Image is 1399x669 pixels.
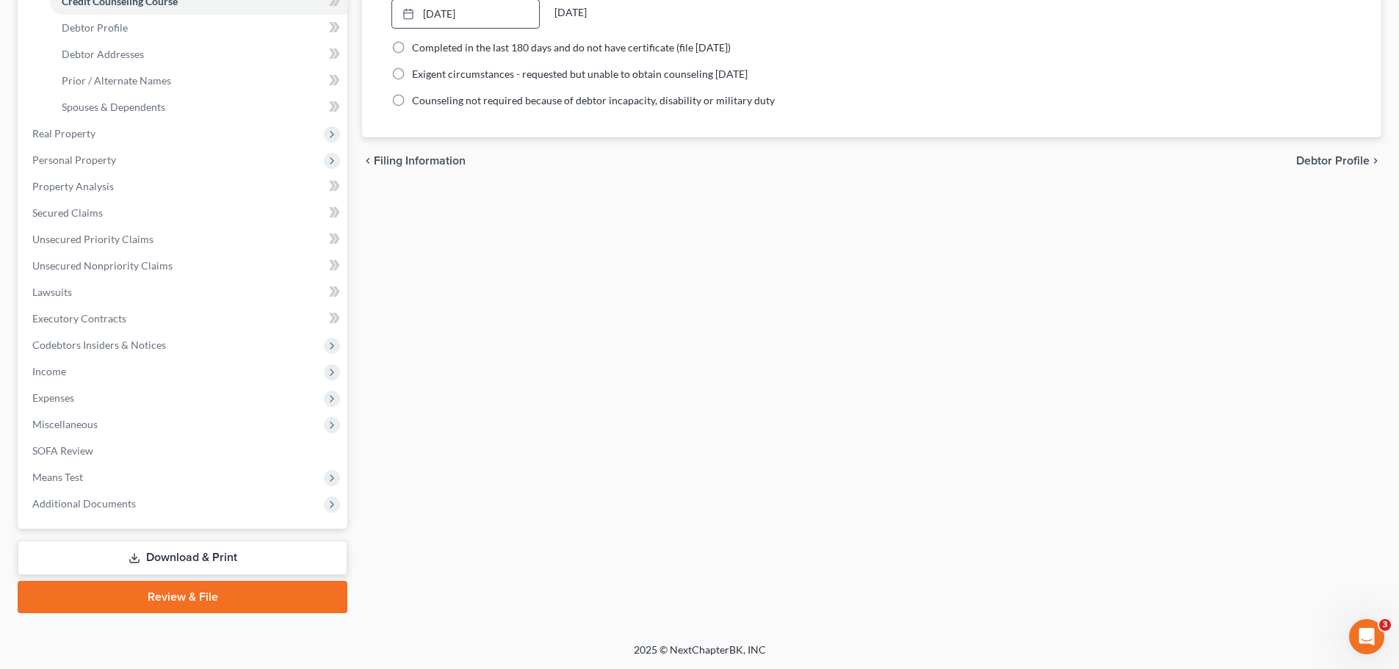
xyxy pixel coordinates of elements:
a: Debtor Addresses [50,41,347,68]
span: Filing Information [374,155,466,167]
span: Real Property [32,127,95,140]
a: Unsecured Nonpriority Claims [21,253,347,279]
span: Completed in the last 180 days and do not have certificate (file [DATE]) [412,41,731,54]
i: chevron_left [362,155,374,167]
span: Additional Documents [32,497,136,510]
iframe: Intercom live chat [1349,619,1384,654]
span: Spouses & Dependents [62,101,165,113]
span: Expenses [32,391,74,404]
span: Prior / Alternate Names [62,74,171,87]
a: Review & File [18,581,347,613]
span: Executory Contracts [32,312,126,325]
span: Debtor Profile [62,21,128,34]
span: 3 [1379,619,1391,631]
a: Spouses & Dependents [50,94,347,120]
a: Download & Print [18,540,347,575]
span: Miscellaneous [32,418,98,430]
span: Lawsuits [32,286,72,298]
span: Debtor Addresses [62,48,144,60]
a: Property Analysis [21,173,347,200]
span: Unsecured Priority Claims [32,233,153,245]
span: Debtor Profile [1296,155,1370,167]
span: Property Analysis [32,180,114,192]
span: Exigent circumstances - requested but unable to obtain counseling [DATE] [412,68,748,80]
span: Codebtors Insiders & Notices [32,339,166,351]
a: SOFA Review [21,438,347,464]
span: Unsecured Nonpriority Claims [32,259,173,272]
i: chevron_right [1370,155,1381,167]
span: Income [32,365,66,377]
span: Personal Property [32,153,116,166]
span: Counseling not required because of debtor incapacity, disability or military duty [412,94,775,106]
div: 2025 © NextChapterBK, INC [281,643,1118,669]
span: Means Test [32,471,83,483]
button: Debtor Profile chevron_right [1296,155,1381,167]
span: SOFA Review [32,444,93,457]
a: Executory Contracts [21,305,347,332]
button: chevron_left Filing Information [362,155,466,167]
a: Debtor Profile [50,15,347,41]
span: Secured Claims [32,206,103,219]
a: Secured Claims [21,200,347,226]
a: Lawsuits [21,279,347,305]
a: Prior / Alternate Names [50,68,347,94]
a: Unsecured Priority Claims [21,226,347,253]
